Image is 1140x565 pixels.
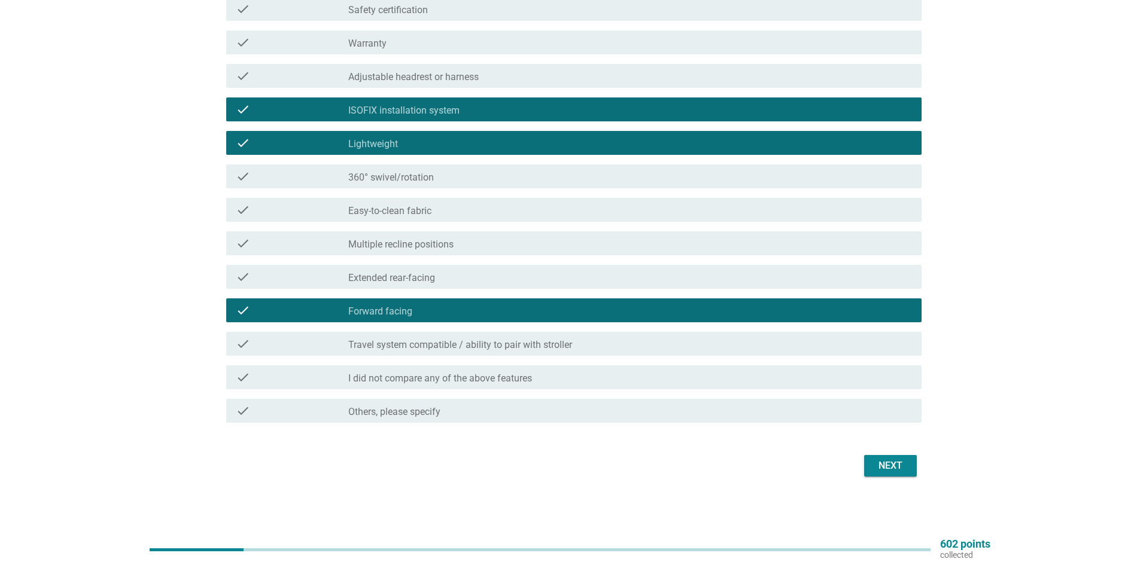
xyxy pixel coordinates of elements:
label: Lightweight [348,138,398,150]
i: check [236,136,250,150]
label: Easy-to-clean fabric [348,205,431,217]
label: Travel system compatible / ability to pair with stroller [348,339,572,351]
label: Forward facing [348,306,412,317]
i: check [236,236,250,251]
i: check [236,2,250,16]
i: check [236,203,250,217]
button: Next [864,455,917,477]
i: check [236,102,250,117]
label: Others, please specify [348,406,440,418]
label: Warranty [348,38,387,50]
label: Multiple recline positions [348,239,454,251]
i: check [236,303,250,317]
p: collected [940,549,990,560]
label: Safety certification [348,4,428,16]
label: 360° swivel/rotation [348,172,434,184]
i: check [236,35,250,50]
i: check [236,337,250,351]
i: check [236,69,250,83]
i: check [236,370,250,384]
label: I did not compare any of the above features [348,372,532,384]
i: check [236,270,250,284]
div: Next [874,459,907,473]
p: 602 points [940,539,990,549]
label: ISOFIX installation system [348,105,460,117]
i: check [236,404,250,418]
label: Adjustable headrest or harness [348,71,479,83]
i: check [236,169,250,184]
label: Extended rear-facing [348,272,435,284]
